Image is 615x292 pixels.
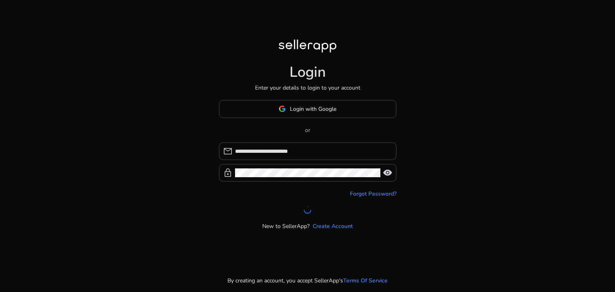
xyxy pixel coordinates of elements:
[219,100,396,118] button: Login with Google
[219,126,396,134] p: or
[290,105,336,113] span: Login with Google
[343,276,388,285] a: Terms Of Service
[350,190,396,198] a: Forgot Password?
[262,222,310,230] p: New to SellerApp?
[223,168,233,178] span: lock
[383,168,392,178] span: visibility
[279,105,286,112] img: google-logo.svg
[255,84,360,92] p: Enter your details to login to your account
[223,146,233,156] span: mail
[289,64,326,81] h1: Login
[313,222,353,230] a: Create Account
